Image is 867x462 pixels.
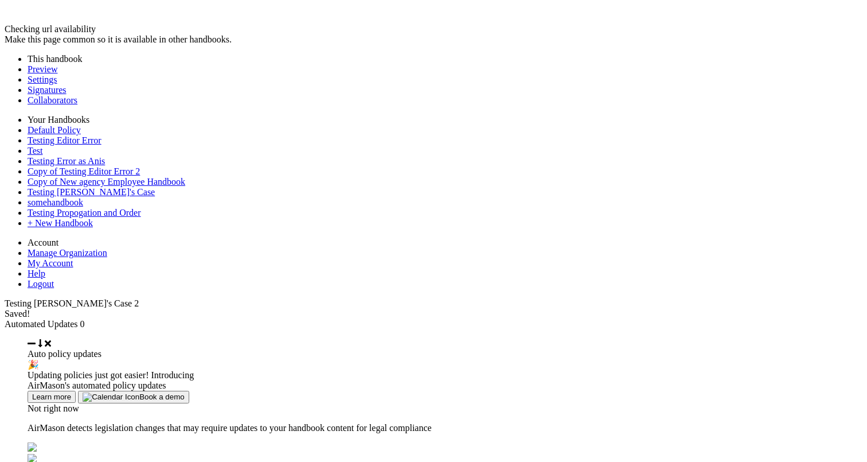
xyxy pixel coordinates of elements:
[28,269,45,278] a: Help
[28,279,54,289] a: Logout
[28,359,862,370] div: 🎉
[28,64,57,74] a: Preview
[78,391,189,403] button: Book a demo
[28,403,862,414] div: Not right now
[28,125,81,135] a: Default Policy
[28,135,101,145] a: Testing Editor Error
[28,391,76,403] button: Learn more
[28,187,155,197] a: Testing [PERSON_NAME]'s Case
[28,95,77,105] a: Collaborators
[28,115,862,125] li: Your Handbooks
[5,34,862,45] div: Make this page common so it is available in other handbooks.
[28,177,185,187] a: Copy of New agency Employee Handbook
[28,349,101,359] span: Auto policy updates
[5,309,30,319] span: Saved!
[28,146,42,156] a: Test
[28,423,862,433] p: AirMason detects legislation changes that may require updates to your handbook content for legal ...
[28,258,73,268] a: My Account
[28,381,862,391] div: AirMason's automated policy updates
[80,319,85,329] span: 0
[28,238,862,248] li: Account
[83,393,139,402] img: Calendar Icon
[28,85,67,95] a: Signatures
[28,248,107,258] a: Manage Organization
[28,218,93,228] a: + New Handbook
[28,442,37,452] img: back.svg
[28,54,862,64] li: This handbook
[5,319,78,329] span: Automated Updates
[28,156,105,166] a: Testing Error as Anis
[5,24,96,34] span: Checking url availability
[28,197,83,207] a: somehandbook
[28,166,140,176] a: Copy of Testing Editor Error 2
[28,208,141,218] a: Testing Propogation and Order
[28,370,862,381] div: Updating policies just got easier! Introducing
[28,75,57,84] a: Settings
[5,298,139,308] span: Testing [PERSON_NAME]'s Case 2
